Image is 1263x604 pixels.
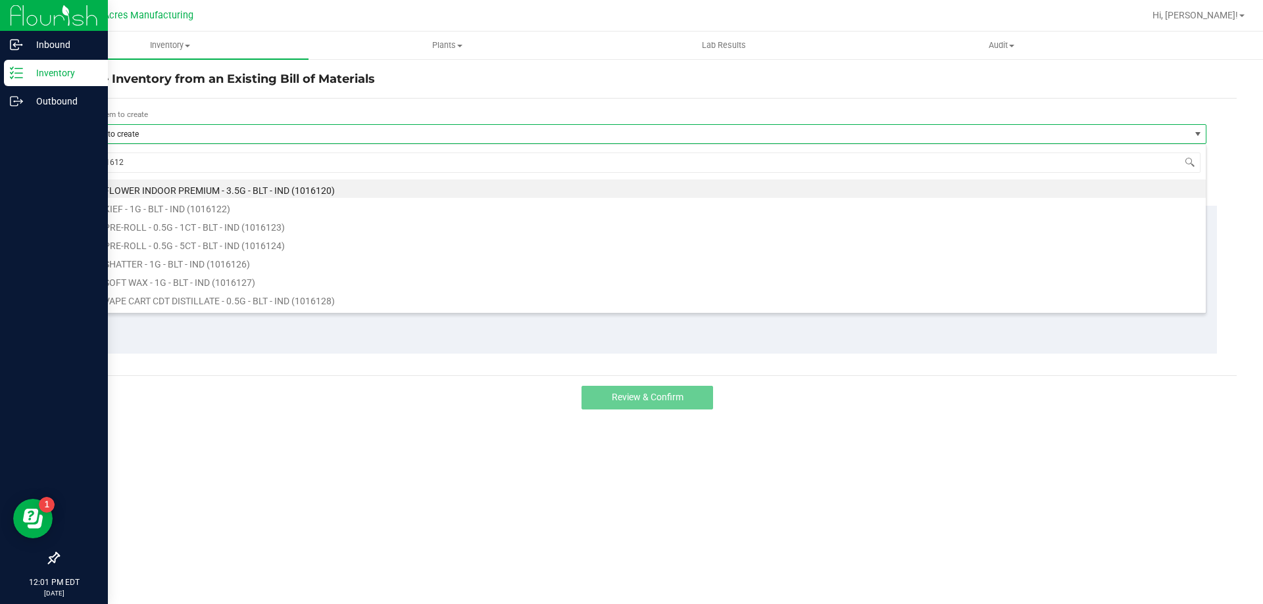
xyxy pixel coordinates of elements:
a: Plants [309,32,585,59]
span: Green Acres Manufacturing [75,10,193,21]
h4: Create Inventory from an Existing Bill of Materials [68,71,1227,88]
span: Audit [864,39,1139,51]
span: Plants [309,39,585,51]
p: Inventory [23,65,102,81]
inline-svg: Inbound [10,38,23,51]
span: Hi, [PERSON_NAME]! [1152,10,1238,20]
button: Review & Confirm [582,386,713,409]
p: 12:01 PM EDT [6,576,102,588]
span: Select item to create [78,110,148,119]
span: Item to create [79,125,1189,143]
a: Lab Results [585,32,862,59]
inline-svg: Outbound [10,95,23,108]
inline-svg: Inventory [10,66,23,80]
span: Inventory [32,39,309,51]
span: Lab Results [684,39,764,51]
p: [DATE] [6,588,102,598]
a: Audit [863,32,1140,59]
iframe: Resource center unread badge [39,497,55,513]
a: Inventory [32,32,309,59]
p: Outbound [23,93,102,109]
span: Review & Confirm [612,392,683,402]
p: Inbound [23,37,102,53]
iframe: Resource center [13,499,53,538]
